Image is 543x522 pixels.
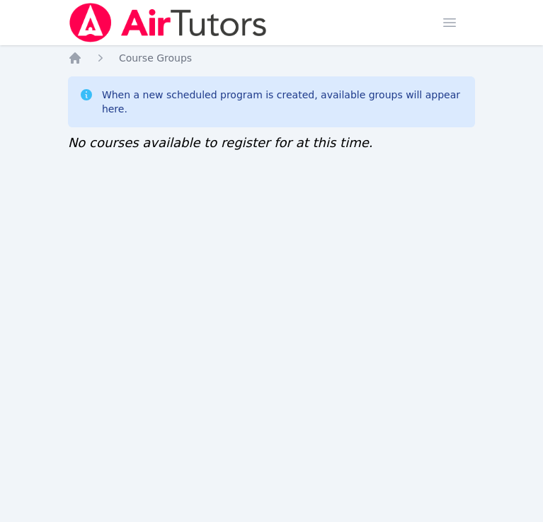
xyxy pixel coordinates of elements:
[68,51,475,65] nav: Breadcrumb
[68,135,373,150] span: No courses available to register for at this time.
[119,51,192,65] a: Course Groups
[119,52,192,64] span: Course Groups
[102,88,464,116] div: When a new scheduled program is created, available groups will appear here.
[68,3,268,42] img: Air Tutors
